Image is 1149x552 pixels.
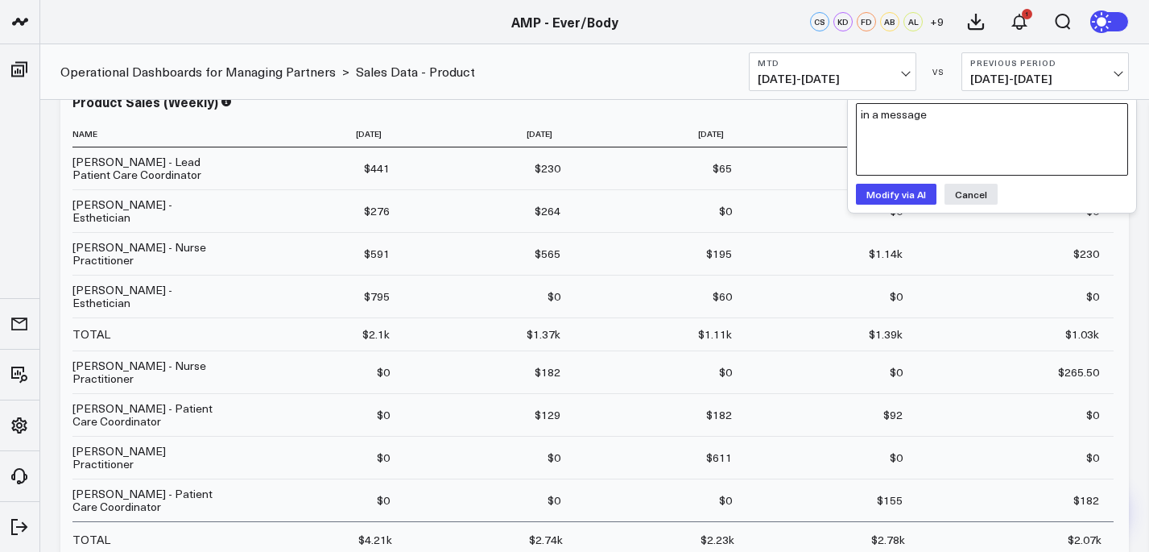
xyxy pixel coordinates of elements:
[970,58,1120,68] b: Previous Period
[1086,407,1099,423] div: $0
[810,12,829,31] div: CS
[72,436,234,479] td: [PERSON_NAME] Practitioner
[364,160,390,176] div: $441
[404,121,575,147] th: [DATE]
[706,407,732,423] div: $182
[72,318,234,351] td: TOTAL
[719,364,732,380] div: $0
[944,184,998,205] button: Cancel
[60,63,349,81] div: >
[548,288,560,305] div: $0
[358,532,392,548] div: $4.21k
[1086,288,1099,305] div: $0
[930,16,944,27] span: + 9
[356,63,475,81] a: Sales Data - Product
[701,532,734,548] div: $2.23k
[529,532,563,548] div: $2.74k
[927,12,946,31] button: +9
[856,184,936,205] button: Modify via AI
[1073,492,1099,508] div: $182
[719,492,732,508] div: $0
[1058,364,1099,380] div: $265.50
[903,12,923,31] div: AL
[924,67,953,77] div: VS
[869,326,903,342] div: $1.39k
[364,288,390,305] div: $795
[883,407,903,423] div: $92
[364,246,390,262] div: $591
[869,246,903,262] div: $1.14k
[535,407,560,423] div: $129
[535,160,560,176] div: $230
[749,52,916,91] button: MTD[DATE]-[DATE]
[758,73,907,85] span: [DATE] - [DATE]
[575,121,746,147] th: [DATE]
[234,121,404,147] th: [DATE]
[527,326,560,342] div: $1.37k
[72,479,234,521] td: [PERSON_NAME] - Patient Care Coordinator
[961,52,1129,91] button: Previous Period[DATE]-[DATE]
[1022,9,1032,19] div: 1
[72,93,218,110] div: Product Sales (Weekly)
[377,364,390,380] div: $0
[877,492,903,508] div: $155
[377,407,390,423] div: $0
[706,246,732,262] div: $195
[72,532,110,548] div: TOTAL
[1073,246,1099,262] div: $230
[364,203,390,219] div: $276
[72,121,234,147] th: Name
[833,12,853,31] div: KD
[970,73,1120,85] span: [DATE] - [DATE]
[362,326,390,342] div: $2.1k
[713,160,732,176] div: $65
[535,364,560,380] div: $182
[890,364,903,380] div: $0
[1068,532,1101,548] div: $2.07k
[746,121,917,147] th: [DATE]
[72,189,234,232] td: [PERSON_NAME] - Esthetician
[1065,326,1099,342] div: $1.03k
[535,246,560,262] div: $565
[548,492,560,508] div: $0
[548,450,560,466] div: $0
[535,203,560,219] div: $264
[713,288,732,305] div: $60
[706,450,732,466] div: $611
[857,12,876,31] div: FD
[890,288,903,305] div: $0
[72,232,234,275] td: [PERSON_NAME] - Nurse Practitioner
[72,351,234,393] td: [PERSON_NAME] - Nurse Practitioner
[377,450,390,466] div: $0
[72,275,234,318] td: [PERSON_NAME] - Esthetician
[890,450,903,466] div: $0
[511,13,618,31] a: AMP - Ever/Body
[1086,450,1099,466] div: $0
[719,203,732,219] div: $0
[880,12,899,31] div: AB
[698,326,732,342] div: $1.11k
[72,147,234,189] td: [PERSON_NAME] - Lead Patient Care Coordinator
[60,63,336,81] a: Operational Dashboards for Managing Partners
[758,58,907,68] b: MTD
[856,103,1128,176] textarea: in a message
[72,393,234,436] td: [PERSON_NAME] - Patient Care Coordinator
[377,492,390,508] div: $0
[871,532,905,548] div: $2.78k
